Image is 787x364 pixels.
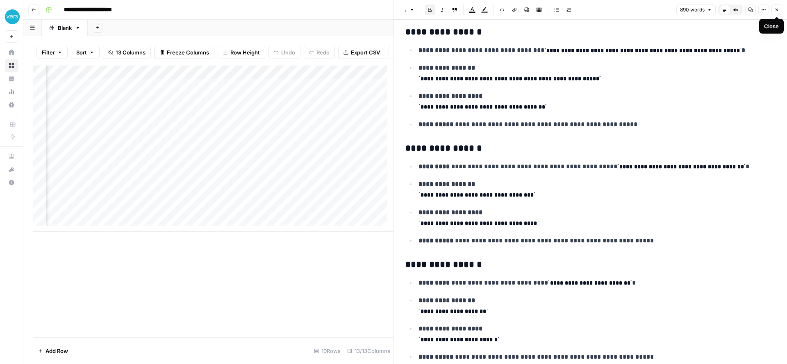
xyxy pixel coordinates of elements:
[36,46,68,59] button: Filter
[5,59,18,72] a: Browse
[5,7,18,27] button: Workspace: XeroOps
[33,344,73,357] button: Add Row
[42,20,88,36] a: Blank
[344,344,393,357] div: 13/13 Columns
[116,48,146,57] span: 13 Columns
[103,46,151,59] button: 13 Columns
[338,46,385,59] button: Export CSV
[304,46,335,59] button: Redo
[5,98,18,111] a: Settings
[5,9,20,24] img: XeroOps Logo
[351,48,380,57] span: Export CSV
[5,163,18,176] div: What's new?
[154,46,214,59] button: Freeze Columns
[5,72,18,85] a: Your Data
[58,24,72,32] div: Blank
[230,48,260,57] span: Row Height
[5,176,18,189] button: Help + Support
[311,344,344,357] div: 10 Rows
[76,48,87,57] span: Sort
[5,85,18,98] a: Usage
[680,6,705,14] span: 890 words
[45,347,68,355] span: Add Row
[281,48,295,57] span: Undo
[71,46,100,59] button: Sort
[268,46,300,59] button: Undo
[42,48,55,57] span: Filter
[5,46,18,59] a: Home
[167,48,209,57] span: Freeze Columns
[676,5,716,15] button: 890 words
[316,48,330,57] span: Redo
[218,46,265,59] button: Row Height
[764,22,779,30] div: Close
[5,150,18,163] a: AirOps Academy
[5,163,18,176] button: What's new?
